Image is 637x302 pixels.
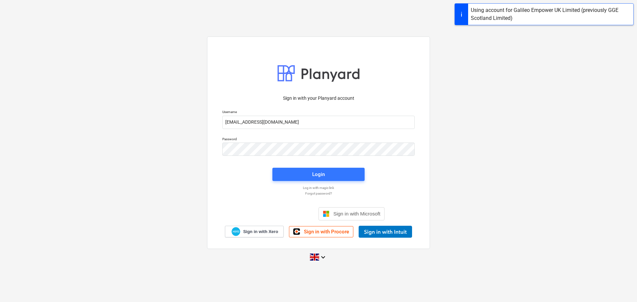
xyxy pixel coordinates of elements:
[222,137,415,143] p: Password
[249,207,317,221] iframe: Sign in with Google Button
[243,229,278,235] span: Sign in with Xero
[222,110,415,115] p: Username
[232,227,240,236] img: Xero logo
[319,253,327,261] i: keyboard_arrow_down
[272,168,365,181] button: Login
[323,211,329,217] img: Microsoft logo
[222,95,415,102] p: Sign in with your Planyard account
[225,226,284,237] a: Sign in with Xero
[312,170,325,179] div: Login
[222,116,415,129] input: Username
[304,229,349,235] span: Sign in with Procore
[289,226,353,237] a: Sign in with Procore
[219,191,418,196] a: Forgot password?
[219,186,418,190] a: Log in with magic link
[471,6,631,22] div: Using account for Galileo Empower UK Limited (previously GGE Scotland Limited)
[333,211,381,216] span: Sign in with Microsoft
